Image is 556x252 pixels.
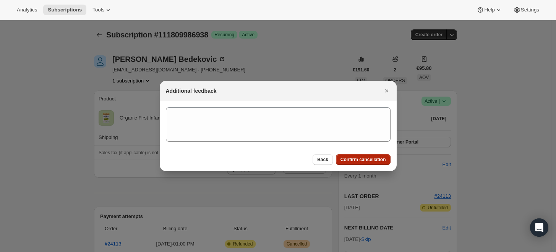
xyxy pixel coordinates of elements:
[340,157,386,163] span: Confirm cancellation
[317,157,328,163] span: Back
[48,7,82,13] span: Subscriptions
[484,7,494,13] span: Help
[17,7,37,13] span: Analytics
[509,5,544,15] button: Settings
[166,87,217,95] h2: Additional feedback
[472,5,507,15] button: Help
[313,154,333,165] button: Back
[521,7,539,13] span: Settings
[381,86,392,96] button: Close
[12,5,42,15] button: Analytics
[43,5,86,15] button: Subscriptions
[336,154,391,165] button: Confirm cancellation
[88,5,117,15] button: Tools
[92,7,104,13] span: Tools
[530,218,548,237] div: Open Intercom Messenger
